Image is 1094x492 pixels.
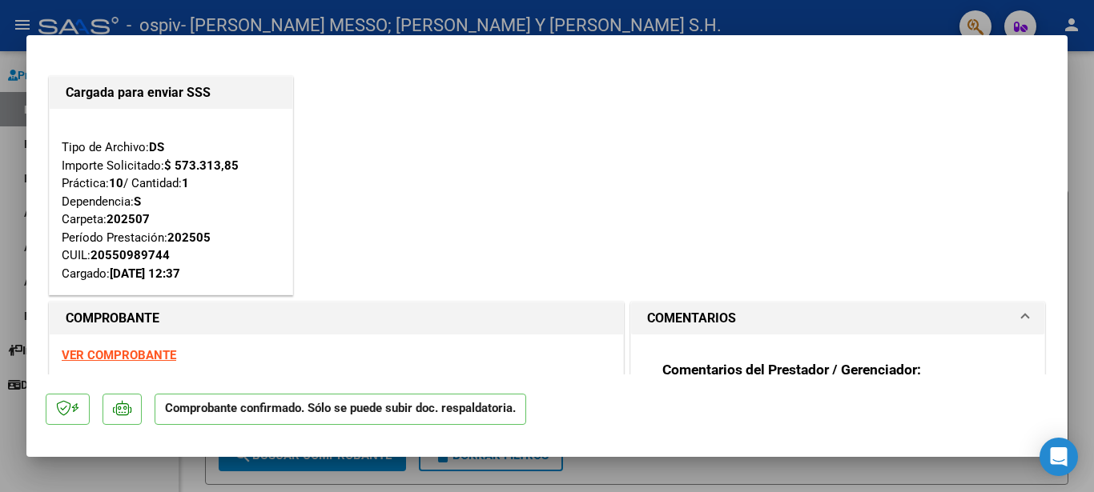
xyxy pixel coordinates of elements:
[662,362,921,378] strong: Comentarios del Prestador / Gerenciador:
[62,121,280,283] div: Tipo de Archivo: Importe Solicitado: Práctica: / Cantidad: Dependencia: Carpeta: Período Prestaci...
[110,266,180,281] strong: [DATE] 12:37
[164,158,239,173] strong: $ 573.313,85
[182,176,189,190] strong: 1
[1040,438,1078,476] div: Open Intercom Messenger
[66,310,159,326] strong: COMPROBANTE
[109,176,123,190] strong: 10
[647,309,736,328] h1: COMENTARIOS
[66,83,276,102] h1: Cargada para enviar SSS
[107,212,150,226] strong: 202507
[62,373,109,387] span: ESTADO:
[631,302,1044,334] mat-expansion-panel-header: COMENTARIOS
[134,194,141,209] strong: S
[90,246,170,265] div: 20550989744
[62,348,176,362] a: VER COMPROBANTE
[149,140,164,154] strong: DS
[155,394,526,425] p: Comprobante confirmado. Sólo se puede subir doc. respaldatoria.
[62,373,540,406] span: El comprobante fue aceptado por la obra social, codificado y está en proceso de presentación en l...
[167,230,211,245] strong: 202505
